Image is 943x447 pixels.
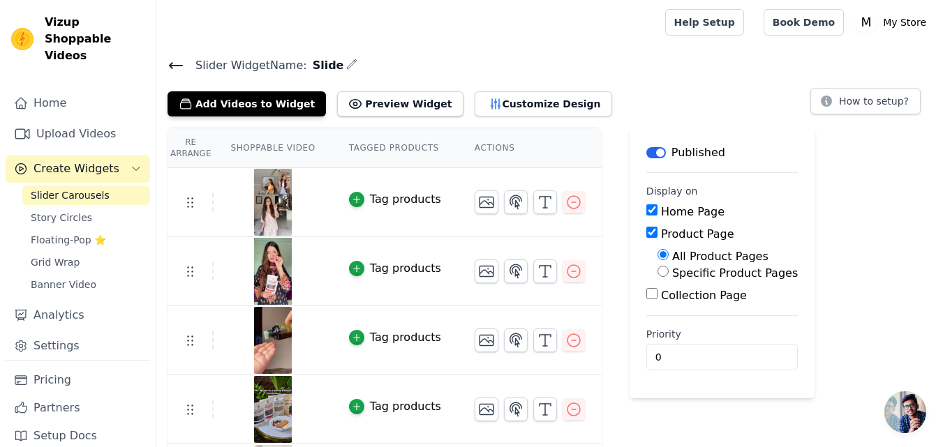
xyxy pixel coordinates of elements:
[665,9,744,36] a: Help Setup
[661,205,725,218] label: Home Page
[22,185,150,205] a: Slider Carousels
[661,227,734,241] label: Product Page
[307,57,344,74] span: Slide
[884,391,926,433] a: Open chat
[253,238,292,305] img: reel-preview-k6es7f-xr.myshopify.com-3683851349841272090_30643219149.jpeg
[168,128,214,168] th: Re Arrange
[764,9,844,36] a: Book Demo
[31,255,80,269] span: Grid Wrap
[475,328,498,352] button: Change Thumbnail
[370,329,441,346] div: Tag products
[475,259,498,283] button: Change Thumbnail
[370,260,441,277] div: Tag products
[6,120,150,148] a: Upload Videos
[661,289,747,302] label: Collection Page
[349,329,441,346] button: Tag products
[370,191,441,208] div: Tag products
[855,10,932,35] button: M My Store
[861,15,872,29] text: M
[332,128,458,168] th: Tagged Products
[31,278,96,291] span: Banner Video
[6,155,150,183] button: Create Widgets
[349,191,441,208] button: Tag products
[672,266,798,280] label: Specific Product Pages
[671,144,725,161] p: Published
[22,275,150,294] a: Banner Video
[6,301,150,329] a: Analytics
[877,10,932,35] p: My Store
[34,160,119,177] span: Create Widgets
[646,184,698,198] legend: Display on
[22,252,150,272] a: Grid Wrap
[349,260,441,277] button: Tag products
[22,208,150,227] a: Story Circles
[346,56,357,75] div: Edit Name
[6,89,150,117] a: Home
[475,91,612,116] button: Customize Design
[31,188,110,202] span: Slider Carousels
[6,366,150,394] a: Pricing
[45,14,144,64] span: Vizup Shoppable Videos
[31,233,106,247] span: Floating-Pop ⭐
[11,28,34,50] img: Vizup
[6,394,150,422] a: Partners
[184,57,307,74] span: Slider Widget Name:
[22,230,150,250] a: Floating-Pop ⭐
[475,397,498,421] button: Change Thumbnail
[646,327,798,341] label: Priority
[672,250,768,263] label: All Product Pages
[253,307,292,374] img: reel-preview-k6es7f-xr.myshopify.com-3683818554814318831_72132496459.jpeg
[253,376,292,443] img: reel-preview-k6es7f-xr.myshopify.com-3682409454000104506_6903039680.jpeg
[349,398,441,415] button: Tag products
[337,91,463,116] button: Preview Widget
[253,169,292,236] img: reel-preview-k6es7f-xr.myshopify.com-3682376396550988396_5852656579.jpeg
[6,332,150,360] a: Settings
[810,98,921,111] a: How to setup?
[458,128,602,168] th: Actions
[370,398,441,415] div: Tag products
[475,190,498,214] button: Change Thumbnail
[168,91,326,116] button: Add Videos to Widget
[810,88,921,114] button: How to setup?
[214,128,332,168] th: Shoppable Video
[31,211,92,225] span: Story Circles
